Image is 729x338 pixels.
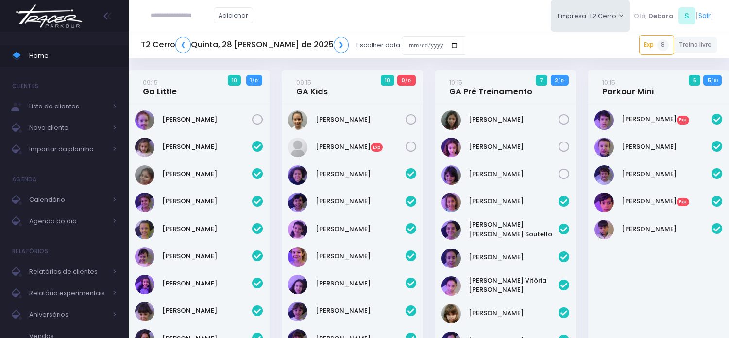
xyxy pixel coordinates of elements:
a: 10:15GA Pré Treinamento [449,77,532,97]
a: [PERSON_NAME]Exp [316,142,406,152]
a: [PERSON_NAME] [469,169,559,179]
span: Aniversários [29,308,107,321]
img: Julia Merlino Donadell [135,247,154,267]
span: Relatórios de clientes [29,266,107,278]
a: [PERSON_NAME] [162,196,252,206]
img: Nina Carletto Barbosa [441,304,461,323]
a: [PERSON_NAME] Vitória [PERSON_NAME] [469,276,559,295]
img: Clara Guimaraes Kron [288,220,307,239]
a: ❮ [175,37,191,53]
span: Novo cliente [29,122,107,134]
img: Alice Oliveira Castro [441,193,461,212]
div: Escolher data: [141,34,465,56]
a: 10:15Parkour Mini [602,77,654,97]
span: Lista de clientes [29,100,107,113]
span: Exp [677,198,689,207]
a: [PERSON_NAME] [316,251,406,261]
a: [PERSON_NAME] [469,252,559,262]
a: [PERSON_NAME] [316,279,406,288]
img: Luisa Tomchinsky Montezano [441,138,461,157]
small: / 12 [558,78,564,84]
a: [PERSON_NAME]Exp [622,114,712,124]
img: Maria Ribeiro Martins [135,302,154,321]
a: [PERSON_NAME] [162,142,252,152]
span: Exp [677,116,689,125]
a: Exp8 [639,35,674,54]
a: Adicionar [214,7,254,23]
img: Antonieta Bonna Gobo N Silva [135,110,154,130]
a: Sair [698,11,711,21]
a: [PERSON_NAME] [162,306,252,316]
span: S [678,7,695,24]
a: [PERSON_NAME] [316,169,406,179]
img: Isabela de Brito Moffa [288,275,307,294]
strong: 0 [401,76,405,84]
h4: Relatórios [12,242,48,261]
span: 5 [689,75,700,86]
small: 10:15 [449,78,462,87]
a: 09:15Ga Little [143,77,177,97]
img: Malu Bernardes [441,165,461,185]
a: [PERSON_NAME] [162,169,252,179]
a: [PERSON_NAME] [162,251,252,261]
span: Debora [648,11,674,21]
a: Treino livre [674,37,717,53]
a: [PERSON_NAME] [469,142,559,152]
small: 09:15 [143,78,158,87]
a: [PERSON_NAME] [316,196,406,206]
img: Isabel Amado [135,193,154,212]
a: [PERSON_NAME] [469,196,559,206]
h5: T2 Cerro Quinta, 28 [PERSON_NAME] de 2025 [141,37,349,53]
a: [PERSON_NAME] [622,169,712,179]
img: Manuela Santos [135,275,154,294]
img: Francisco Nassar [594,110,614,130]
a: [PERSON_NAME] [622,224,712,234]
span: 10 [228,75,241,86]
img: Catarina Andrade [135,138,154,157]
small: 10:15 [602,78,615,87]
img: Luzia Rolfini Fernandes [441,249,461,268]
small: / 10 [711,78,718,84]
img: Theo Cabral [594,220,614,239]
img: Gabriela Libardi Galesi Bernardo [288,247,307,267]
a: [PERSON_NAME] [162,279,252,288]
img: Maria Vitória Silva Moura [441,276,461,296]
span: Exp [371,143,383,152]
span: 8 [657,39,669,51]
a: [PERSON_NAME] [162,115,252,125]
h4: Clientes [12,76,38,96]
a: [PERSON_NAME] [469,115,559,125]
img: Beatriz Kikuchi [288,193,307,212]
a: [PERSON_NAME]Exp [622,196,712,206]
a: [PERSON_NAME] [316,115,406,125]
img: Guilherme Soares Naressi [594,138,614,157]
span: 7 [536,75,547,86]
small: / 12 [405,78,411,84]
a: [PERSON_NAME] [316,224,406,234]
img: Maria Clara Frateschi [288,302,307,321]
a: [PERSON_NAME] [316,306,406,316]
img: Otto Guimarães Krön [594,165,614,185]
strong: 1 [250,76,252,84]
a: 09:15GA Kids [296,77,328,97]
img: Ana Helena Soutello [441,220,461,240]
a: ❯ [334,37,349,53]
img: Samuel Bigaton [594,193,614,212]
small: 09:15 [296,78,311,87]
a: [PERSON_NAME] [469,308,559,318]
img: Ana Beatriz Xavier Roque [288,165,307,185]
strong: 2 [555,76,558,84]
span: Relatório experimentais [29,287,107,300]
div: [ ] [630,5,717,27]
img: chloé torres barreto barbosa [288,138,307,157]
span: Home [29,50,117,62]
a: [PERSON_NAME] [622,142,712,152]
img: Maya Viana [288,110,307,130]
h4: Agenda [12,170,37,189]
strong: 5 [708,76,711,84]
span: Olá, [634,11,647,21]
span: Importar da planilha [29,143,107,156]
img: Isabel Silveira Chulam [135,220,154,239]
img: Julia de Campos Munhoz [441,110,461,130]
span: 10 [381,75,394,86]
